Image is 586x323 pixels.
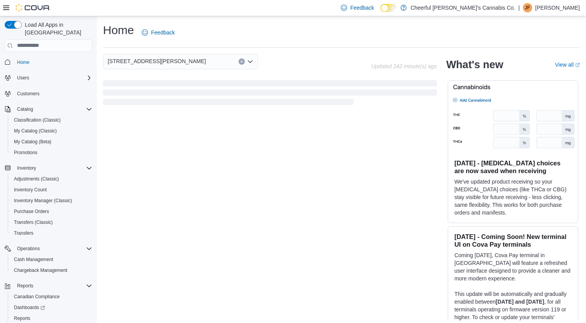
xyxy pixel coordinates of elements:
[11,196,75,205] a: Inventory Manager (Classic)
[411,3,515,12] p: Cheerful [PERSON_NAME]'s Cannabis Co.
[2,57,95,68] button: Home
[523,3,532,12] div: Jason Fitzpatrick
[139,25,178,40] a: Feedback
[8,136,95,147] button: My Catalog (Beta)
[8,217,95,228] button: Transfers (Classic)
[14,244,43,253] button: Operations
[14,58,33,67] a: Home
[8,147,95,158] button: Promotions
[2,163,95,174] button: Inventory
[2,72,95,83] button: Users
[14,89,43,98] a: Customers
[11,207,52,216] a: Purchase Orders
[14,73,92,82] span: Users
[8,206,95,217] button: Purchase Orders
[11,126,60,136] a: My Catalog (Classic)
[2,243,95,254] button: Operations
[17,75,29,81] span: Users
[525,3,530,12] span: JF
[17,91,40,97] span: Customers
[14,219,53,225] span: Transfers (Classic)
[14,281,92,290] span: Reports
[11,255,92,264] span: Cash Management
[103,82,437,107] span: Loading
[555,62,580,68] a: View allExternal link
[11,185,92,194] span: Inventory Count
[11,266,70,275] a: Chargeback Management
[11,115,64,125] a: Classification (Classic)
[11,229,92,238] span: Transfers
[14,128,57,134] span: My Catalog (Classic)
[14,163,92,173] span: Inventory
[8,195,95,206] button: Inventory Manager (Classic)
[2,280,95,291] button: Reports
[454,251,572,282] p: Coming [DATE], Cova Pay terminal in [GEOGRAPHIC_DATA] will feature a refreshed user interface des...
[8,125,95,136] button: My Catalog (Classic)
[14,117,61,123] span: Classification (Classic)
[14,176,59,182] span: Adjustments (Classic)
[14,267,67,273] span: Chargeback Management
[17,283,33,289] span: Reports
[11,174,92,184] span: Adjustments (Classic)
[8,115,95,125] button: Classification (Classic)
[14,163,39,173] button: Inventory
[11,218,56,227] a: Transfers (Classic)
[454,233,572,248] h3: [DATE] - Coming Soon! New terminal UI on Cova Pay terminals
[11,148,41,157] a: Promotions
[14,230,33,236] span: Transfers
[371,63,437,69] p: Updated 242 minute(s) ago
[14,73,32,82] button: Users
[14,244,92,253] span: Operations
[14,198,72,204] span: Inventory Manager (Classic)
[103,22,134,38] h1: Home
[14,294,60,300] span: Canadian Compliance
[11,218,92,227] span: Transfers (Classic)
[2,104,95,115] button: Catalog
[8,291,95,302] button: Canadian Compliance
[8,254,95,265] button: Cash Management
[575,63,580,67] svg: External link
[350,4,374,12] span: Feedback
[14,149,38,156] span: Promotions
[11,137,55,146] a: My Catalog (Beta)
[11,148,92,157] span: Promotions
[108,57,206,66] span: [STREET_ADDRESS][PERSON_NAME]
[15,4,50,12] img: Cova
[11,174,62,184] a: Adjustments (Classic)
[14,105,92,114] span: Catalog
[11,255,56,264] a: Cash Management
[14,105,36,114] button: Catalog
[11,126,92,136] span: My Catalog (Classic)
[446,58,503,71] h2: What's new
[8,174,95,184] button: Adjustments (Classic)
[17,59,29,65] span: Home
[11,314,33,323] a: Reports
[17,165,36,171] span: Inventory
[14,304,45,311] span: Dashboards
[14,256,53,263] span: Cash Management
[518,3,520,12] p: |
[454,178,572,216] p: We've updated product receiving so your [MEDICAL_DATA] choices (like THCa or CBG) stay visible fo...
[11,137,92,146] span: My Catalog (Beta)
[2,88,95,99] button: Customers
[17,106,33,112] span: Catalog
[11,292,63,301] a: Canadian Compliance
[11,303,92,312] span: Dashboards
[11,207,92,216] span: Purchase Orders
[14,57,92,67] span: Home
[14,315,30,321] span: Reports
[454,159,572,175] h3: [DATE] - [MEDICAL_DATA] choices are now saved when receiving
[14,281,36,290] button: Reports
[11,292,92,301] span: Canadian Compliance
[11,303,48,312] a: Dashboards
[380,4,397,12] input: Dark Mode
[14,208,49,215] span: Purchase Orders
[11,185,50,194] a: Inventory Count
[247,58,253,65] button: Open list of options
[8,302,95,313] a: Dashboards
[17,246,40,252] span: Operations
[8,265,95,276] button: Chargeback Management
[14,89,92,98] span: Customers
[11,196,92,205] span: Inventory Manager (Classic)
